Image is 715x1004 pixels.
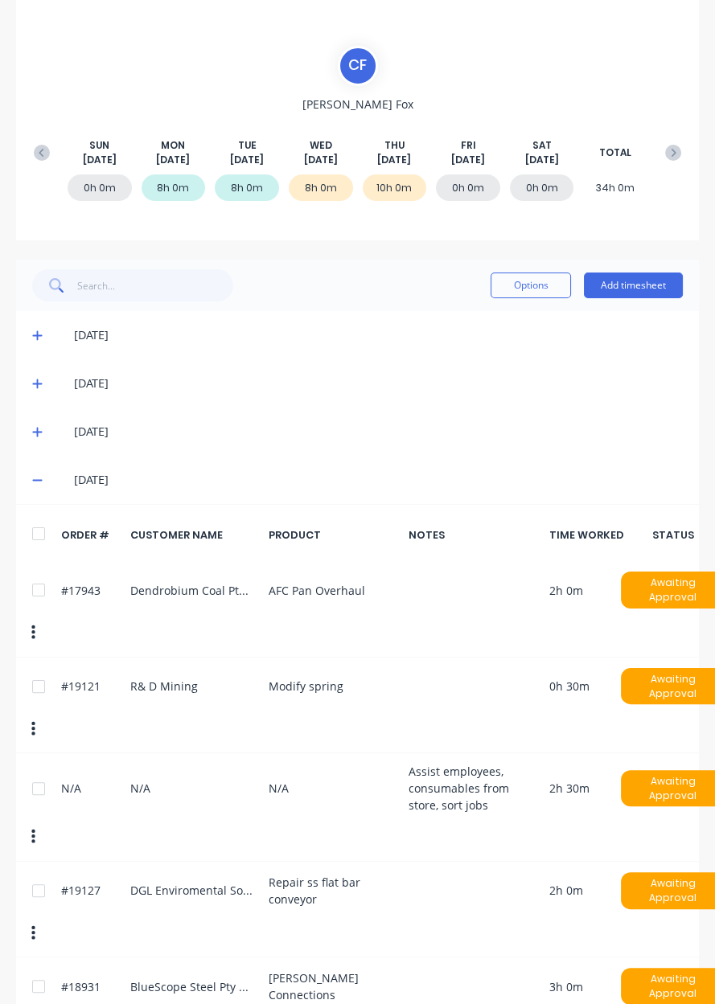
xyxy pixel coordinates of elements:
div: [DATE] [74,326,683,344]
div: 10h 0m [363,174,427,201]
div: 8h 0m [142,174,206,201]
span: TUE [238,138,257,153]
span: [DATE] [525,153,559,167]
span: [DATE] [156,153,190,167]
div: PRODUCT [269,527,400,543]
div: [DATE] [74,471,683,489]
button: Options [491,273,571,298]
span: THU [384,138,405,153]
div: [DATE] [74,423,683,441]
div: 0h 0m [510,174,574,201]
span: [DATE] [451,153,485,167]
span: [DATE] [377,153,411,167]
span: MON [161,138,185,153]
div: 0h 0m [68,174,132,201]
span: [DATE] [304,153,338,167]
div: [DATE] [74,375,683,392]
div: TIME WORKED [549,527,654,543]
div: NOTES [409,527,540,543]
div: 8h 0m [289,174,353,201]
div: C F [338,46,378,86]
span: SAT [532,138,552,153]
div: 34h 0m [583,174,647,201]
div: 8h 0m [215,174,279,201]
span: [DATE] [230,153,264,167]
button: Add timesheet [584,273,683,298]
span: [PERSON_NAME] Fox [302,96,413,113]
div: STATUS [663,527,683,543]
div: 0h 0m [436,174,500,201]
span: [DATE] [83,153,117,167]
span: WED [310,138,332,153]
span: SUN [89,138,109,153]
div: CUSTOMER NAME [130,527,259,543]
div: ORDER # [61,527,121,543]
span: FRI [460,138,475,153]
input: Search... [77,269,234,301]
span: TOTAL [599,145,631,160]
